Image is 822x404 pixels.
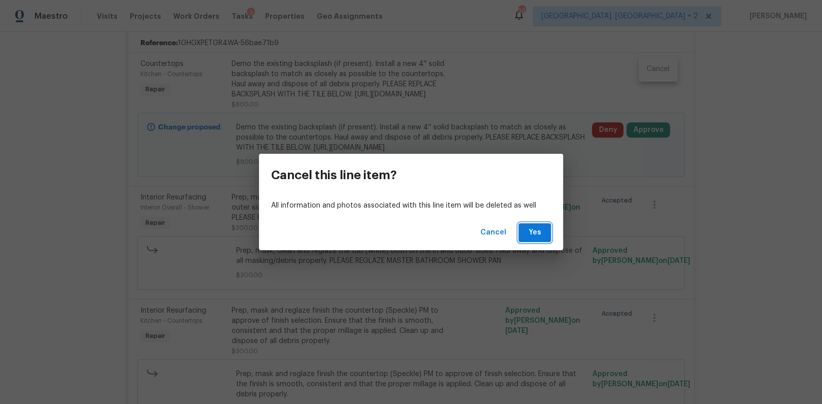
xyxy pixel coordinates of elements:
[476,223,510,242] button: Cancel
[271,200,551,211] p: All information and photos associated with this line item will be deleted as well
[271,168,397,182] h3: Cancel this line item?
[518,223,551,242] button: Yes
[480,226,506,239] span: Cancel
[527,226,543,239] span: Yes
